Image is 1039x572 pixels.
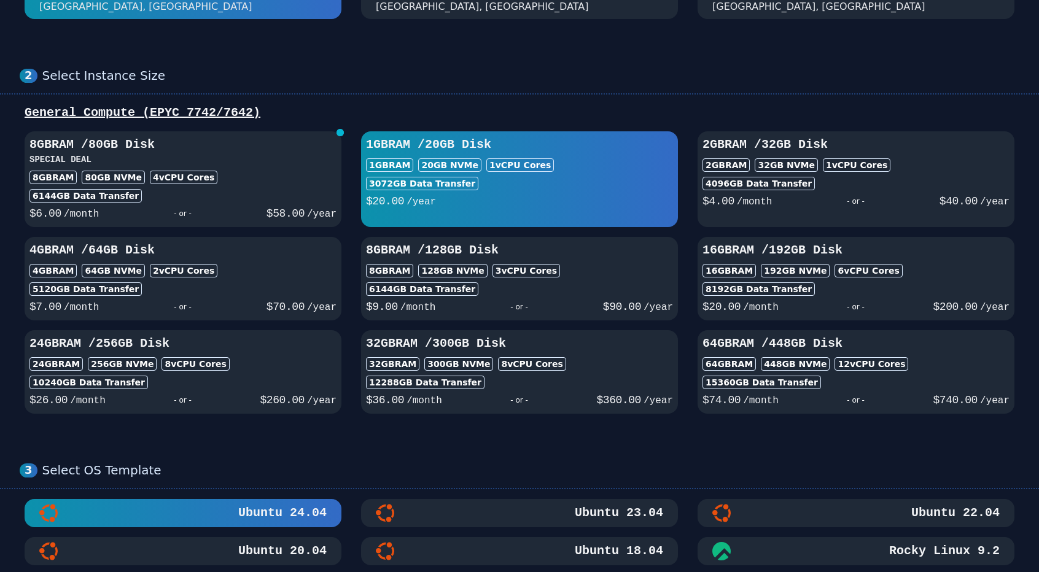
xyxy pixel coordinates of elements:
[933,394,978,406] span: $ 740.00
[572,504,663,522] h3: Ubuntu 23.04
[407,395,442,406] span: /month
[64,302,99,313] span: /month
[702,376,821,389] div: 15360 GB Data Transfer
[572,543,663,560] h3: Ubuntu 18.04
[366,376,484,389] div: 12288 GB Data Transfer
[702,195,734,207] span: $ 4.00
[361,499,678,527] button: Ubuntu 23.04Ubuntu 23.04
[82,264,145,277] div: 64 GB NVMe
[361,330,678,414] button: 32GBRAM /300GB Disk32GBRAM300GB NVMe8vCPU Cores12288GB Data Transfer$36.00/month- or -$360.00/year
[25,330,341,414] button: 24GBRAM /256GB Disk24GBRAM256GB NVMe8vCPU Cores10240GB Data Transfer$26.00/month- or -$260.00/year
[779,298,933,315] div: - or -
[161,357,229,371] div: 8 vCPU Cores
[418,158,481,172] div: 20 GB NVMe
[29,136,337,153] h3: 8GB RAM / 80 GB Disk
[698,131,1014,227] button: 2GBRAM /32GB Disk2GBRAM32GB NVMe1vCPU Cores4096GB Data Transfer$4.00/month- or -$40.00/year
[42,463,1019,478] div: Select OS Template
[702,335,1010,352] h3: 64GB RAM / 448 GB Disk
[29,282,142,296] div: 5120 GB Data Transfer
[25,237,341,320] button: 4GBRAM /64GB Disk4GBRAM64GB NVMe2vCPU Cores5120GB Data Transfer$7.00/month- or -$70.00/year
[20,463,37,477] div: 3
[366,264,413,277] div: 8GB RAM
[361,237,678,320] button: 8GBRAM /128GB Disk8GBRAM128GB NVMe3vCPU Cores6144GB Data Transfer$9.00/month- or -$90.00/year
[29,171,77,184] div: 8GB RAM
[99,205,266,222] div: - or -
[70,395,106,406] span: /month
[698,499,1014,527] button: Ubuntu 22.04Ubuntu 22.04
[980,196,1010,207] span: /year
[702,136,1010,153] h3: 2GB RAM / 32 GB Disk
[698,330,1014,414] button: 64GBRAM /448GB Disk64GBRAM448GB NVMe12vCPU Cores15360GB Data Transfer$74.00/month- or -$740.00/year
[779,392,933,409] div: - or -
[702,158,750,172] div: 2GB RAM
[366,282,478,296] div: 6144 GB Data Transfer
[492,264,560,277] div: 3 vCPU Cores
[361,131,678,227] button: 1GBRAM /20GB Disk1GBRAM20GB NVMe1vCPU Cores3072GB Data Transfer$20.00/year
[887,543,1000,560] h3: Rocky Linux 9.2
[99,298,266,315] div: - or -
[376,542,394,560] img: Ubuntu 18.04
[150,171,217,184] div: 4 vCPU Cores
[366,158,413,172] div: 1GB RAM
[743,302,779,313] span: /month
[702,177,815,190] div: 4096 GB Data Transfer
[418,264,487,277] div: 128 GB NVMe
[25,499,341,527] button: Ubuntu 24.04Ubuntu 24.04
[376,504,394,522] img: Ubuntu 23.04
[755,158,818,172] div: 32 GB NVMe
[366,301,398,313] span: $ 9.00
[498,357,566,371] div: 8 vCPU Cores
[29,153,337,166] h3: SPECIAL DEAL
[702,394,741,406] span: $ 74.00
[980,302,1010,313] span: /year
[909,504,1000,522] h3: Ubuntu 22.04
[761,264,830,277] div: 192 GB NVMe
[366,394,404,406] span: $ 36.00
[737,196,772,207] span: /month
[307,209,337,220] span: /year
[712,542,731,560] img: Rocky Linux 9.2
[366,335,673,352] h3: 32GB RAM / 300 GB Disk
[644,302,673,313] span: /year
[39,542,58,560] img: Ubuntu 20.04
[29,335,337,352] h3: 24GB RAM / 256 GB Disk
[835,264,902,277] div: 6 vCPU Cores
[366,195,404,207] span: $ 20.00
[64,209,99,220] span: /month
[644,395,673,406] span: /year
[702,242,1010,259] h3: 16GB RAM / 192 GB Disk
[424,357,493,371] div: 300 GB NVMe
[267,207,305,220] span: $ 58.00
[307,302,337,313] span: /year
[486,158,554,172] div: 1 vCPU Cores
[702,357,756,371] div: 64GB RAM
[366,242,673,259] h3: 8GB RAM / 128 GB Disk
[940,195,978,207] span: $ 40.00
[435,298,602,315] div: - or -
[150,264,217,277] div: 2 vCPU Cores
[698,537,1014,565] button: Rocky Linux 9.2Rocky Linux 9.2
[761,357,830,371] div: 448 GB NVMe
[29,376,148,389] div: 10240 GB Data Transfer
[20,69,37,83] div: 2
[361,537,678,565] button: Ubuntu 18.04Ubuntu 18.04
[29,301,61,313] span: $ 7.00
[29,264,77,277] div: 4GB RAM
[267,301,305,313] span: $ 70.00
[88,357,157,371] div: 256 GB NVMe
[933,301,978,313] span: $ 200.00
[702,264,756,277] div: 16GB RAM
[260,394,305,406] span: $ 260.00
[39,504,58,522] img: Ubuntu 24.04
[366,136,673,153] h3: 1GB RAM / 20 GB Disk
[29,189,142,203] div: 6144 GB Data Transfer
[20,104,1019,122] div: General Compute (EPYC 7742/7642)
[366,357,419,371] div: 32GB RAM
[702,282,815,296] div: 8192 GB Data Transfer
[400,302,436,313] span: /month
[835,357,908,371] div: 12 vCPU Cores
[29,242,337,259] h3: 4GB RAM / 64 GB Disk
[29,207,61,220] span: $ 6.00
[236,504,327,522] h3: Ubuntu 24.04
[29,394,68,406] span: $ 26.00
